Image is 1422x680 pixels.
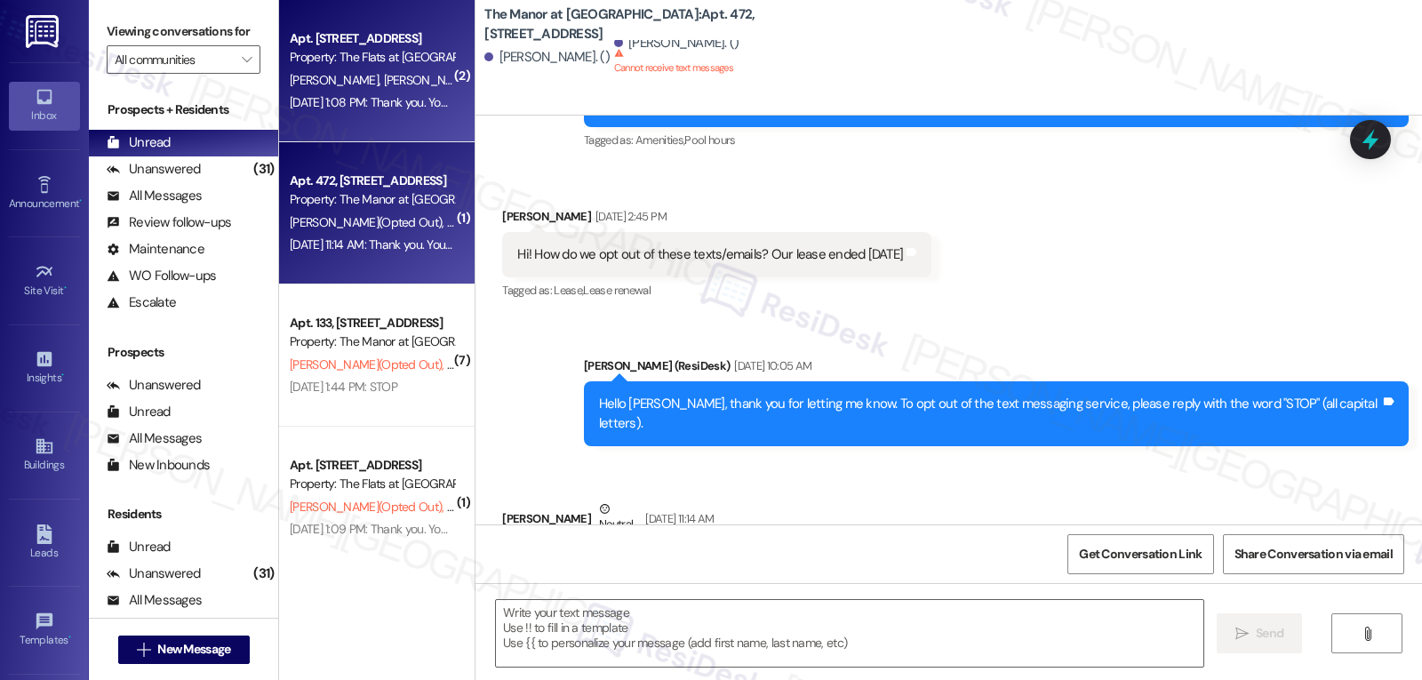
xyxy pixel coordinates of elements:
[61,369,64,381] span: •
[290,499,447,515] span: [PERSON_NAME] (Opted Out)
[290,214,447,230] span: [PERSON_NAME] (Opted Out)
[9,344,80,392] a: Insights •
[730,356,811,375] div: [DATE] 10:05 AM
[583,283,651,298] span: Lease renewal
[157,640,230,659] span: New Message
[484,48,610,67] div: [PERSON_NAME]. ()
[107,187,202,205] div: All Messages
[1079,545,1202,564] span: Get Conversation Link
[249,560,278,588] div: (31)
[384,72,536,88] span: [PERSON_NAME] (Opted Out)
[290,72,384,88] span: [PERSON_NAME]
[249,156,278,183] div: (31)
[9,519,80,567] a: Leads
[26,15,62,48] img: ResiDesk Logo
[1256,624,1283,643] span: Send
[9,257,80,305] a: Site Visit •
[107,456,210,475] div: New Inbounds
[584,127,1409,153] div: Tagged as:
[502,277,931,303] div: Tagged as:
[1234,545,1393,564] span: Share Conversation via email
[68,631,71,644] span: •
[290,190,454,209] div: Property: The Manor at [GEOGRAPHIC_DATA]
[9,82,80,130] a: Inbox
[684,132,736,148] span: Pool hours
[290,314,454,332] div: Apt. 133, [STREET_ADDRESS]
[599,395,1380,433] div: Hello [PERSON_NAME], thank you for letting me know. To opt out of the text messaging service, ple...
[107,591,202,610] div: All Messages
[64,282,67,294] span: •
[517,245,903,264] div: Hi! How do we opt out of these texts/emails? Our lease ended [DATE]
[502,500,714,543] div: [PERSON_NAME]
[89,100,278,119] div: Prospects + Residents
[9,431,80,479] a: Buildings
[1223,534,1404,574] button: Share Conversation via email
[290,456,454,475] div: Apt. [STREET_ADDRESS]
[107,376,201,395] div: Unanswered
[591,207,667,226] div: [DATE] 2:45 PM
[1067,534,1213,574] button: Get Conversation Link
[584,356,1409,381] div: [PERSON_NAME] (ResiDesk)
[290,94,1165,110] div: [DATE] 1:08 PM: Thank you. You will no longer receive texts from this thread. Please reply with '...
[635,132,685,148] span: Amenities ,
[107,160,201,179] div: Unanswered
[290,379,397,395] div: [DATE] 1:44 PM: STOP
[107,18,260,45] label: Viewing conversations for
[107,538,171,556] div: Unread
[614,48,733,74] sup: Cannot receive text messages
[9,606,80,654] a: Templates •
[242,52,252,67] i: 
[107,403,171,421] div: Unread
[115,45,232,74] input: All communities
[107,429,202,448] div: All Messages
[1217,613,1303,653] button: Send
[290,172,454,190] div: Apt. 472, [STREET_ADDRESS]
[89,343,278,362] div: Prospects
[107,213,231,232] div: Review follow-ups
[137,643,150,657] i: 
[290,475,454,493] div: Property: The Flats at [GEOGRAPHIC_DATA]
[107,240,204,259] div: Maintenance
[79,195,82,207] span: •
[290,236,1163,252] div: [DATE] 11:14 AM: Thank you. You will no longer receive texts from this thread. Please reply with ...
[290,48,454,67] div: Property: The Flats at [GEOGRAPHIC_DATA]
[107,267,216,285] div: WO Follow-ups
[290,356,447,372] span: [PERSON_NAME] (Opted Out)
[554,283,583,298] span: Lease ,
[118,636,250,664] button: New Message
[484,5,840,44] b: The Manor at [GEOGRAPHIC_DATA]: Apt. 472, [STREET_ADDRESS]
[1361,627,1374,641] i: 
[290,332,454,351] div: Property: The Manor at [GEOGRAPHIC_DATA]
[89,505,278,524] div: Residents
[614,34,739,52] div: [PERSON_NAME]. ()
[641,509,714,528] div: [DATE] 11:14 AM
[1235,627,1249,641] i: 
[502,207,931,232] div: [PERSON_NAME]
[107,133,171,152] div: Unread
[290,29,454,48] div: Apt. [STREET_ADDRESS]
[107,564,201,583] div: Unanswered
[290,521,1165,537] div: [DATE] 1:09 PM: Thank you. You will no longer receive texts from this thread. Please reply with '...
[107,293,176,312] div: Escalate
[595,500,636,537] div: Neutral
